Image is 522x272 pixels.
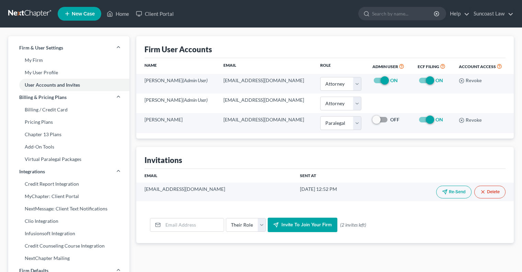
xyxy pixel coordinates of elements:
th: Role [315,58,367,74]
span: ECF Filing [418,64,439,69]
td: [EMAIL_ADDRESS][DOMAIN_NAME] [136,183,294,201]
th: Email [218,58,315,74]
td: [EMAIL_ADDRESS][DOMAIN_NAME] [218,74,315,94]
span: Admin User [372,64,398,69]
a: Firm & User Settings [8,42,129,54]
th: Sent At [294,169,375,183]
strong: ON [436,117,443,122]
td: [DATE] 12:52 PM [294,183,375,201]
a: Integrations [8,165,129,178]
span: Account Access [459,64,496,69]
button: Invite to join your firm [268,218,337,232]
input: Email Address [163,218,224,231]
div: Invitations [144,155,182,165]
span: (Admin User) [183,77,208,83]
button: Revoke [459,118,482,123]
th: Email [136,169,294,183]
span: Integrations [19,168,45,175]
a: Add-On Tools [8,141,129,153]
a: Suncoast Law [470,8,513,20]
td: [EMAIL_ADDRESS][DOMAIN_NAME] [218,113,315,133]
a: Home [103,8,132,20]
a: Credit Counseling Course Integration [8,240,129,252]
a: NextMessage: Client Text Notifications [8,203,129,215]
a: Chapter 13 Plans [8,128,129,141]
a: User Accounts and Invites [8,79,129,91]
a: Billing / Credit Card [8,104,129,116]
th: Name [136,58,218,74]
a: MyChapter: Client Portal [8,190,129,203]
a: Help [446,8,469,20]
a: Infusionsoft Integration [8,227,129,240]
span: (Admin User) [183,97,208,103]
span: Billing & Pricing Plans [19,94,67,101]
td: [EMAIL_ADDRESS][DOMAIN_NAME] [218,94,315,113]
a: NextChapter Mailing [8,252,129,264]
td: [PERSON_NAME] [136,113,218,133]
a: Virtual Paralegal Packages [8,153,129,165]
a: Billing & Pricing Plans [8,91,129,104]
td: [PERSON_NAME] [136,94,218,113]
a: Clio Integration [8,215,129,227]
strong: ON [390,77,398,83]
button: Revoke [459,78,482,84]
a: My User Profile [8,66,129,79]
button: Delete [474,186,506,198]
strong: OFF [390,117,399,122]
span: (2 invites left) [340,221,366,228]
div: Firm User Accounts [144,44,212,54]
button: Re-Send [436,186,472,198]
a: Credit Report Integration [8,178,129,190]
span: New Case [72,11,95,17]
a: My Firm [8,54,129,66]
td: [PERSON_NAME] [136,74,218,94]
strong: ON [436,77,443,83]
a: Pricing Plans [8,116,129,128]
span: Invite to join your firm [281,222,332,228]
span: Firm & User Settings [19,44,63,51]
a: Client Portal [132,8,177,20]
input: Search by name... [372,7,435,20]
